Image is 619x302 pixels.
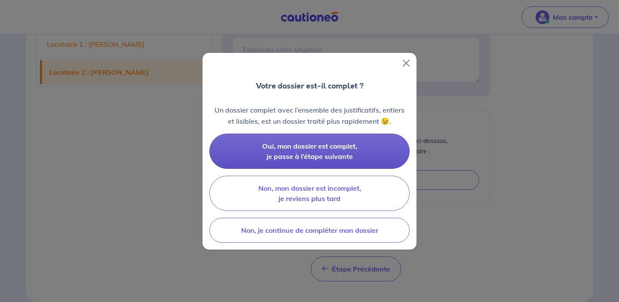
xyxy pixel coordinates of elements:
span: Oui, mon dossier est complet, je passe à l’étape suivante [262,142,357,161]
button: Non, mon dossier est incomplet, je reviens plus tard [209,176,410,211]
span: Non, je continue de compléter mon dossier [241,226,378,235]
button: Oui, mon dossier est complet, je passe à l’étape suivante [209,134,410,169]
span: Non, mon dossier est incomplet, je reviens plus tard [258,184,361,203]
button: Non, je continue de compléter mon dossier [209,218,410,243]
p: Un dossier complet avec l’ensemble des justificatifs, entiers et lisibles, est un dossier traité ... [209,104,410,127]
p: Votre dossier est-il complet ? [256,80,364,92]
button: Close [399,56,413,70]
